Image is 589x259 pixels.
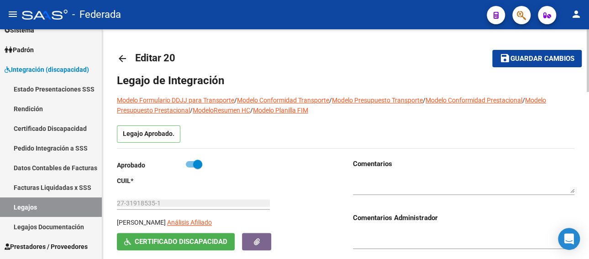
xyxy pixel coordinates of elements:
[426,97,522,104] a: Modelo Conformidad Prestacional
[510,55,574,63] span: Guardar cambios
[500,53,510,64] mat-icon: save
[117,125,180,143] p: Legajo Aprobado.
[117,53,128,64] mat-icon: arrow_back
[237,97,329,104] a: Modelo Conformidad Transporte
[353,159,574,169] h3: Comentarios
[117,97,234,104] a: Modelo Formulario DDJJ para Transporte
[253,107,308,114] a: Modelo Planilla FIM
[117,176,186,186] p: CUIL
[5,25,34,35] span: Sistema
[193,107,250,114] a: ModeloResumen HC
[332,97,423,104] a: Modelo Presupuesto Transporte
[571,9,582,20] mat-icon: person
[72,5,121,25] span: - Federada
[117,73,574,88] h1: Legajo de Integración
[167,219,212,226] span: Análisis Afiliado
[117,233,235,250] button: Certificado Discapacidad
[492,50,582,67] button: Guardar cambios
[5,242,88,252] span: Prestadores / Proveedores
[558,228,580,250] div: Open Intercom Messenger
[7,9,18,20] mat-icon: menu
[5,65,89,75] span: Integración (discapacidad)
[135,238,227,246] span: Certificado Discapacidad
[117,217,166,227] p: [PERSON_NAME]
[353,213,574,223] h3: Comentarios Administrador
[5,45,34,55] span: Padrón
[135,52,175,64] span: Editar 20
[117,160,186,170] p: Aprobado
